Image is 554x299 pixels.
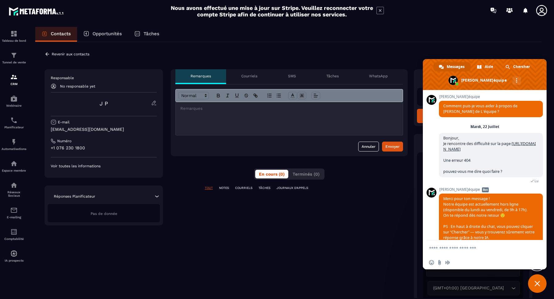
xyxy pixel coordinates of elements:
[191,74,211,79] p: Remarques
[10,73,18,81] img: formation
[437,260,442,265] span: Envoyer un fichier
[358,142,379,152] button: Annuler
[2,82,26,86] p: CRM
[429,240,528,256] textarea: Entrez votre message...
[471,62,499,71] a: Aide
[470,125,499,129] div: Mardi, 22 Juillet
[2,147,26,151] p: Automatisations
[277,186,308,190] p: JOURNAUX D'APPELS
[2,177,26,202] a: social-networksocial-networkRéseaux Sociaux
[10,95,18,102] img: automations
[10,30,18,37] img: formation
[51,145,157,151] p: +1 076 230 1800
[447,62,465,71] span: Messages
[60,84,95,88] p: No responsable yet
[2,69,26,90] a: formationformationCRM
[10,138,18,146] img: automations
[255,170,288,178] button: En cours (0)
[10,182,18,189] img: social-network
[443,196,535,240] span: Merci pour ton message ! Notre équipe est actuellement hors ligne (disponible du lundi au vendred...
[385,143,400,150] div: Envoyer
[2,202,26,224] a: emailemailE-mailing
[433,62,471,71] a: Messages
[10,117,18,124] img: scheduler
[443,141,536,152] a: [URL][DOMAIN_NAME]
[241,74,257,79] p: Courriels
[9,6,64,17] img: logo
[259,186,270,190] p: TÂCHES
[2,216,26,219] p: E-mailing
[417,109,529,123] button: Ajout opportunité
[2,190,26,197] p: Réseaux Sociaux
[205,186,213,190] p: TOUT
[2,47,26,69] a: formationformationTunnel de vente
[35,27,77,42] a: Contacts
[58,120,70,125] p: E-mail
[51,126,157,132] p: [EMAIL_ADDRESS][DOMAIN_NAME]
[513,62,530,71] span: Chercher
[2,25,26,47] a: formationformationTableau de bord
[2,126,26,129] p: Planificateur
[51,164,157,169] p: Voir toutes les informations
[144,31,159,36] p: Tâches
[10,228,18,236] img: accountant
[51,75,157,80] p: Responsable
[326,74,339,79] p: Tâches
[439,187,543,192] span: [PERSON_NAME]équipe
[235,186,252,190] p: COURRIELS
[289,170,323,178] button: Terminés (0)
[92,31,122,36] p: Opportunités
[429,260,434,265] span: Insérer un emoji
[219,186,229,190] p: NOTES
[293,172,320,177] span: Terminés (0)
[10,250,18,257] img: automations
[77,27,128,42] a: Opportunités
[2,90,26,112] a: automationsautomationsWebinaire
[528,274,547,293] a: Fermer le chat
[485,62,493,71] span: Aide
[2,155,26,177] a: automationsautomationsEspace membre
[2,39,26,42] p: Tableau de bord
[10,207,18,214] img: email
[382,142,403,152] button: Envoyer
[128,27,165,42] a: Tâches
[170,5,373,18] h2: Nous avons effectué une mise à jour sur Stripe. Veuillez reconnecter votre compte Stripe afin de ...
[54,194,95,199] p: Réponses Planificateur
[10,52,18,59] img: formation
[2,259,26,262] p: IA prospects
[52,52,89,56] p: Revenir aux contacts
[2,104,26,107] p: Webinaire
[288,74,296,79] p: SMS
[2,112,26,134] a: schedulerschedulerPlanificateur
[439,95,543,99] span: [PERSON_NAME]équipe
[443,135,536,174] span: Bonjour, Je rencontre des difficulté sur la page: Une erreur 404 pouvez-vous me dire quoi faire ?
[2,61,26,64] p: Tunnel de vente
[369,74,388,79] p: WhatsApp
[535,179,539,183] span: Lu
[445,260,450,265] span: Message audio
[2,134,26,155] a: automationsautomationsAutomatisations
[259,172,285,177] span: En cours (0)
[57,139,71,143] p: Numéro
[500,62,536,71] a: Chercher
[2,237,26,241] p: Comptabilité
[51,31,71,36] p: Contacts
[2,224,26,245] a: accountantaccountantComptabilité
[2,169,26,172] p: Espace membre
[10,160,18,167] img: automations
[91,211,117,216] span: Pas de donnée
[443,103,517,114] span: Comment puis-je vous aider à propos de [PERSON_NAME] de L'équipe ?
[482,187,489,192] span: Bot
[100,100,108,107] a: J P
